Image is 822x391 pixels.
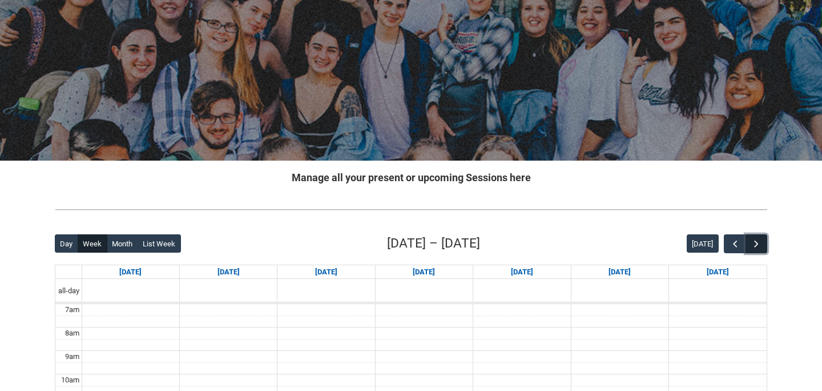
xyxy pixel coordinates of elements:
[59,374,82,386] div: 10am
[387,234,480,253] h2: [DATE] – [DATE]
[410,265,437,279] a: Go to August 20, 2025
[724,234,746,253] button: Previous Week
[63,304,82,316] div: 7am
[313,265,340,279] a: Go to August 19, 2025
[55,170,767,185] h2: Manage all your present or upcoming Sessions here
[606,265,633,279] a: Go to August 22, 2025
[704,265,731,279] a: Go to August 23, 2025
[55,204,767,216] img: REDU_GREY_LINE
[746,234,767,253] button: Next Week
[63,351,82,362] div: 9am
[78,234,107,253] button: Week
[56,285,82,297] span: all-day
[63,328,82,339] div: 8am
[509,265,535,279] a: Go to August 21, 2025
[138,234,181,253] button: List Week
[687,234,719,253] button: [DATE]
[117,265,144,279] a: Go to August 17, 2025
[55,234,78,253] button: Day
[215,265,242,279] a: Go to August 18, 2025
[107,234,138,253] button: Month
